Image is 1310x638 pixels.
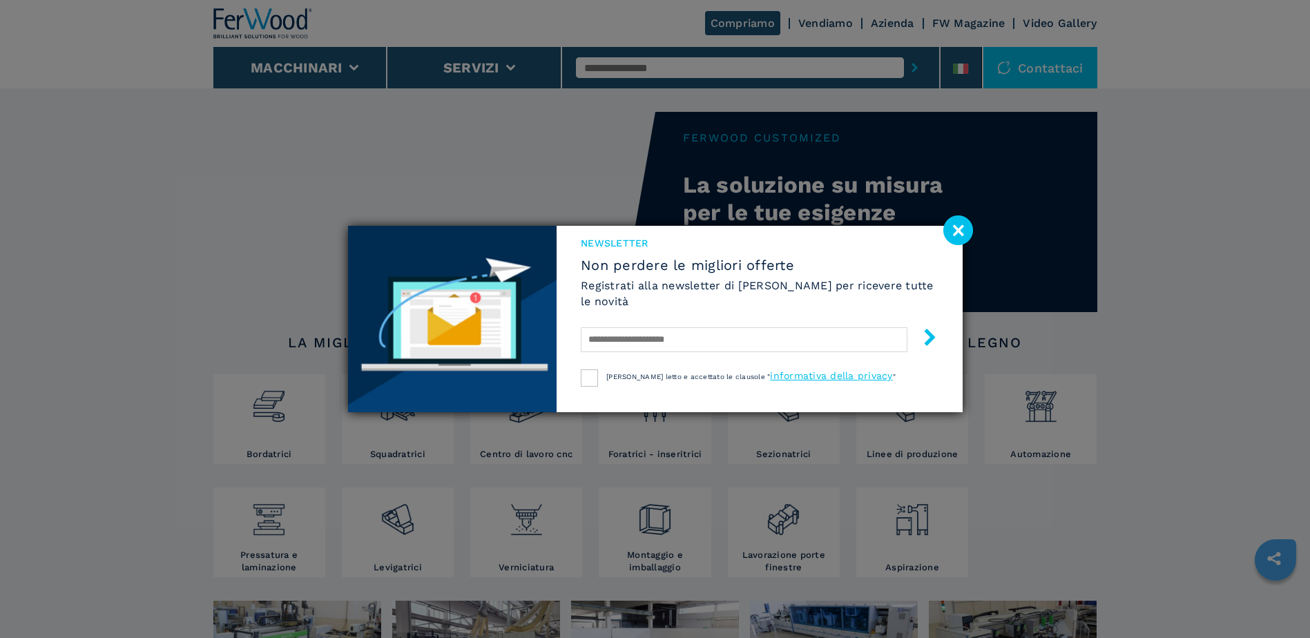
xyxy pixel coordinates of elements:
[770,370,892,381] a: informativa della privacy
[907,323,938,356] button: submit-button
[581,278,938,309] h6: Registrati alla newsletter di [PERSON_NAME] per ricevere tutte le novità
[581,257,938,273] span: Non perdere le migliori offerte
[606,373,770,380] span: [PERSON_NAME] letto e accettato le clausole "
[893,373,896,380] span: "
[348,226,557,412] img: Newsletter image
[581,236,938,250] span: NEWSLETTER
